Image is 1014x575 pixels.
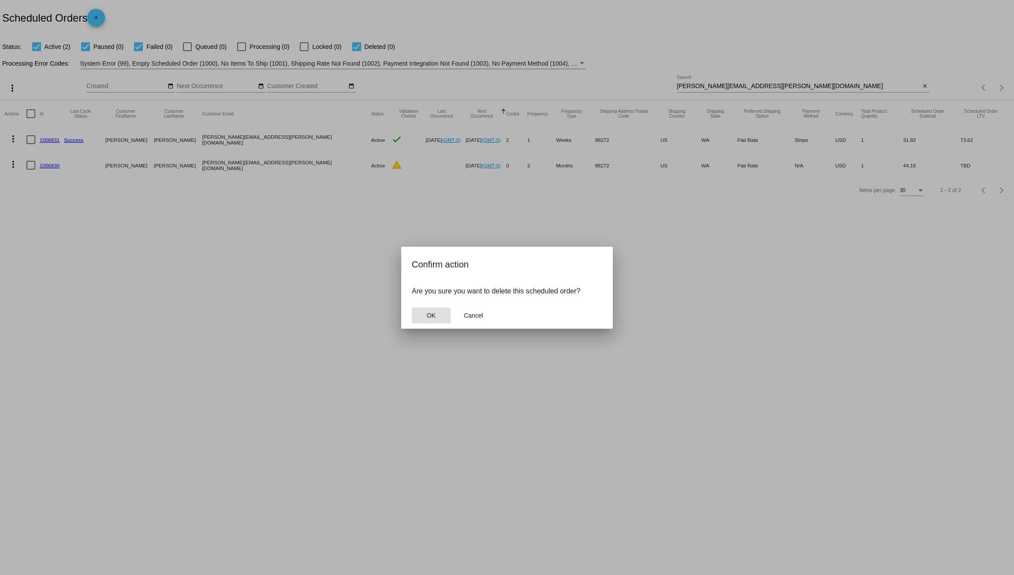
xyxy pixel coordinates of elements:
[454,308,493,323] button: Close dialog
[427,312,436,319] span: OK
[412,308,451,323] button: Close dialog
[464,312,483,319] span: Cancel
[412,257,602,271] h2: Confirm action
[412,287,602,295] p: Are you sure you want to delete this scheduled order?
